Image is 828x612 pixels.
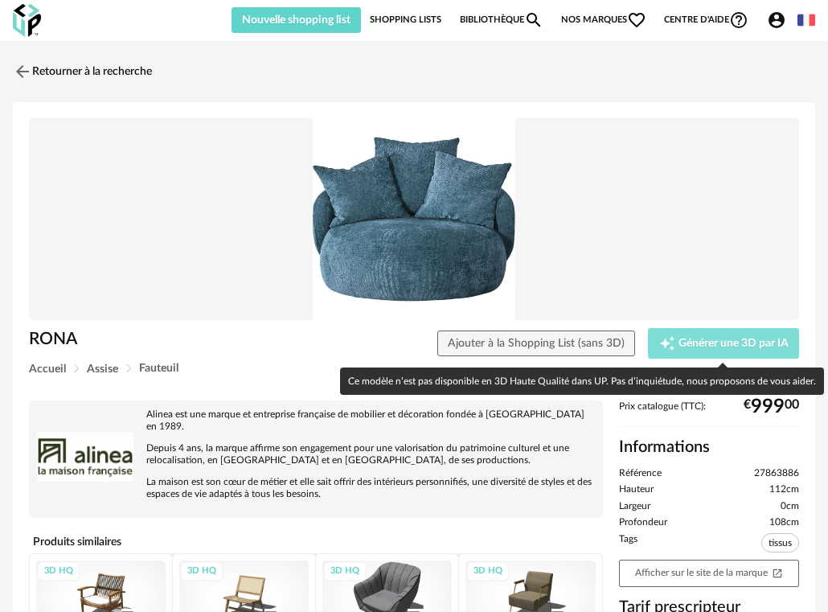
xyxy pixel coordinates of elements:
[29,363,799,375] div: Breadcrumb
[13,62,32,81] img: svg+xml;base64,PHN2ZyB3aWR0aD0iMjQiIGhlaWdodD0iMjQiIHZpZXdCb3g9IjAgMCAyNCAyNCIgZmlsbD0ibm9uZSIgeG...
[340,368,824,395] div: Ce modèle n’est pas disponible en 3D Haute Qualité dans UP. Pas d’inquiétude, nous proposons de v...
[524,10,543,30] span: Magnify icon
[323,561,367,581] div: 3D HQ
[659,335,675,351] span: Creation icon
[37,409,595,433] p: Alinea est une marque et entreprise française de mobilier et décoration fondée à [GEOGRAPHIC_DATA...
[619,516,667,529] span: Profondeur
[29,531,603,553] h4: Produits similaires
[767,10,789,30] span: Account Circle icon
[242,14,350,26] span: Nouvelle shopping list
[767,10,786,30] span: Account Circle icon
[29,364,66,375] span: Accueil
[460,7,543,33] a: BibliothèqueMagnify icon
[678,338,789,349] span: Générer une 3D par IA
[29,118,799,320] img: Product pack shot
[619,560,800,587] a: Afficher sur le site de la marqueOpen In New icon
[37,561,80,581] div: 3D HQ
[87,364,118,375] span: Assise
[619,467,662,480] span: Référence
[232,7,362,33] button: Nouvelle shopping list
[370,7,441,33] a: Shopping Lists
[37,409,133,505] img: brand logo
[729,10,748,30] span: Help Circle Outline icon
[619,500,650,513] span: Largeur
[781,500,799,513] span: 0cm
[13,4,41,37] img: OXP
[648,328,799,359] button: Creation icon Générer une 3D par IA
[29,328,341,350] h1: RONA
[37,476,595,500] p: La maison est son cœur de métier et elle sait offrir des intérieurs personnifiés, une diversité d...
[744,401,799,413] div: € 00
[627,10,646,30] span: Heart Outline icon
[664,10,748,30] span: Centre d'aideHelp Circle Outline icon
[797,11,815,29] img: fr
[761,533,799,552] span: tissus
[437,331,636,356] button: Ajouter à la Shopping List (sans 3D)
[13,54,152,89] a: Retourner à la recherche
[772,567,783,577] span: Open In New icon
[139,363,178,374] span: Fauteuil
[466,561,510,581] div: 3D HQ
[619,533,637,556] span: Tags
[37,442,595,466] p: Depuis 4 ans, la marque affirme son engagement pour une valorisation du patrimoine culturel et un...
[180,561,223,581] div: 3D HQ
[561,7,646,33] span: Nos marques
[619,437,800,458] h2: Informations
[769,483,799,496] span: 112cm
[619,483,654,496] span: Hauteur
[619,400,800,427] div: Prix catalogue (TTC):
[751,401,785,413] span: 999
[448,338,625,349] span: Ajouter à la Shopping List (sans 3D)
[754,467,799,480] span: 27863886
[769,516,799,529] span: 108cm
